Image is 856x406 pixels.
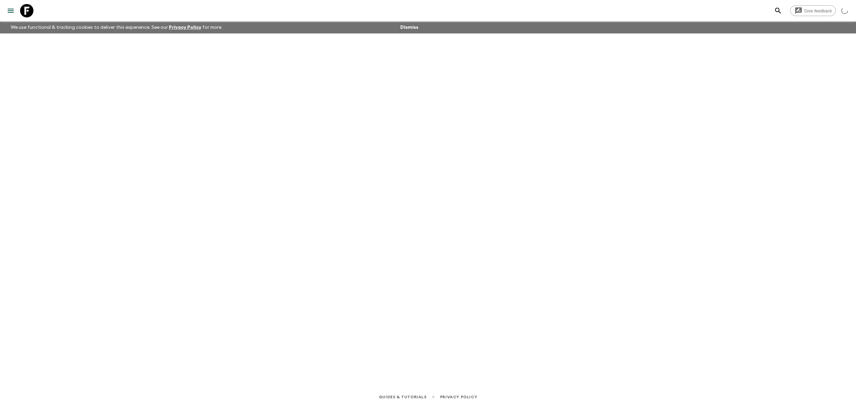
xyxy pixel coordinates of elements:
[399,23,420,32] button: Dismiss
[800,8,836,13] span: Give feedback
[169,25,201,30] a: Privacy Policy
[8,21,225,33] p: We use functional & tracking cookies to deliver this experience. See our for more.
[790,5,836,16] a: Give feedback
[771,4,785,17] button: search adventures
[4,4,17,17] button: menu
[440,393,477,401] a: Privacy Policy
[379,393,427,401] a: Guides & Tutorials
